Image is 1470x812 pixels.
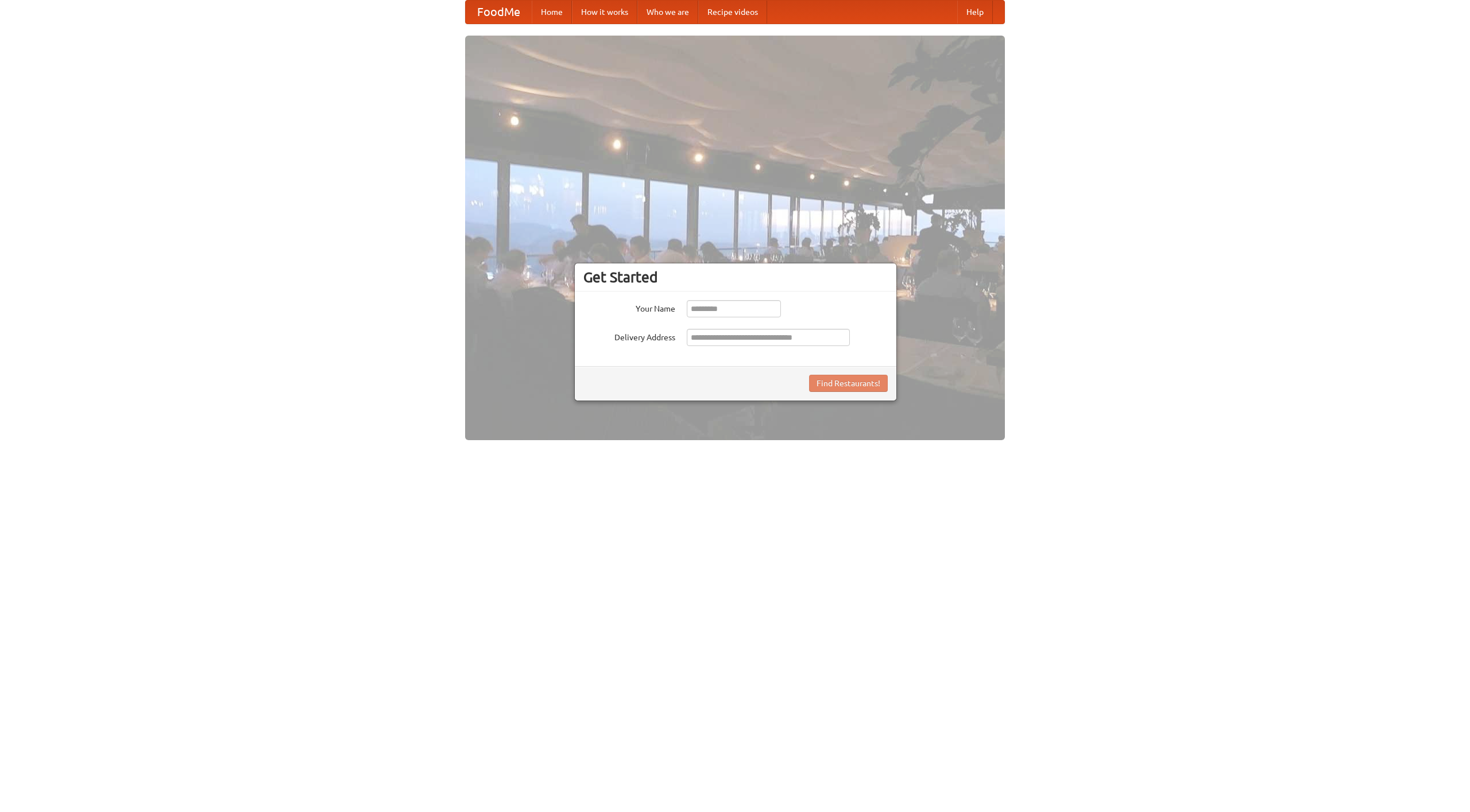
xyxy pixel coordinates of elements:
a: FoodMe [466,1,532,24]
h3: Get Started [583,269,888,286]
a: Home [532,1,572,24]
a: Help [957,1,993,24]
a: Who we are [637,1,698,24]
label: Delivery Address [583,329,675,343]
label: Your Name [583,300,675,314]
button: Find Restaurants! [809,375,888,392]
a: How it works [572,1,637,24]
a: Recipe videos [698,1,767,24]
